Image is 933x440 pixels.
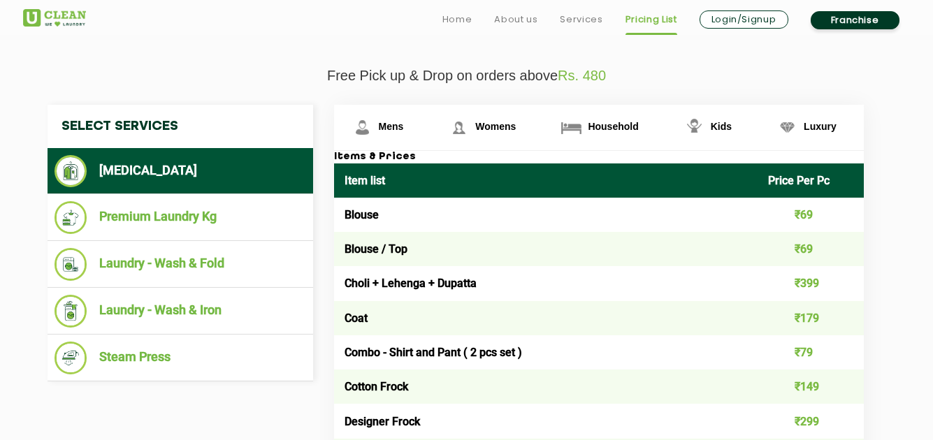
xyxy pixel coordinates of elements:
td: Blouse / Top [334,232,758,266]
li: Laundry - Wash & Iron [55,295,306,328]
td: ₹69 [758,198,864,232]
td: ₹179 [758,301,864,335]
img: Womens [447,115,471,140]
td: ₹69 [758,232,864,266]
td: Blouse [334,198,758,232]
a: Login/Signup [700,10,788,29]
td: ₹79 [758,335,864,369]
td: Combo - Shirt and Pant ( 2 pcs set ) [334,335,758,369]
img: Premium Laundry Kg [55,201,87,234]
th: Item list [334,163,758,198]
img: Laundry - Wash & Iron [55,295,87,328]
li: [MEDICAL_DATA] [55,155,306,187]
img: Dry Cleaning [55,155,87,187]
td: Choli + Lehenga + Dupatta [334,266,758,300]
img: Household [559,115,584,140]
li: Steam Press [55,342,306,374]
a: Services [560,11,602,28]
a: About us [494,11,537,28]
a: Pricing List [625,11,677,28]
img: Kids [682,115,707,140]
p: Free Pick up & Drop on orders above [23,68,911,84]
li: Premium Laundry Kg [55,201,306,234]
li: Laundry - Wash & Fold [55,248,306,281]
span: Rs. 480 [558,68,606,83]
span: Kids [711,121,732,132]
a: Franchise [811,11,899,29]
h4: Select Services [48,105,313,148]
td: ₹149 [758,369,864,404]
img: Laundry - Wash & Fold [55,248,87,281]
span: Household [588,121,638,132]
span: Mens [379,121,404,132]
td: Designer Frock [334,404,758,438]
img: Luxury [775,115,800,140]
td: ₹299 [758,404,864,438]
td: Coat [334,301,758,335]
a: Home [442,11,472,28]
td: ₹399 [758,266,864,300]
h3: Items & Prices [334,151,864,163]
th: Price Per Pc [758,163,864,198]
span: Womens [475,121,516,132]
img: Steam Press [55,342,87,374]
img: UClean Laundry and Dry Cleaning [23,9,86,27]
span: Luxury [804,121,837,132]
td: Cotton Frock [334,369,758,404]
img: Mens [350,115,375,140]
